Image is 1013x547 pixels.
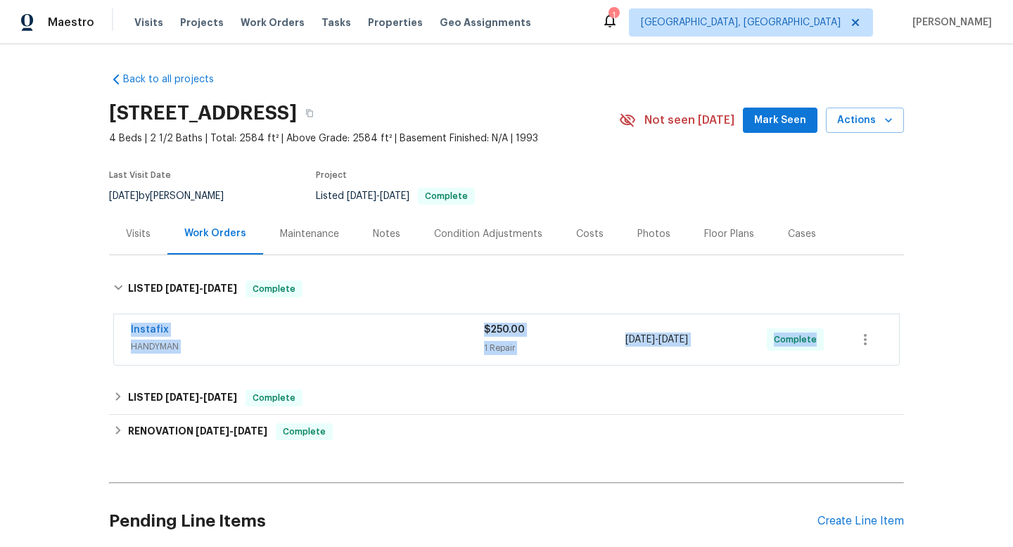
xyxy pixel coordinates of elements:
div: Notes [373,227,400,241]
h6: LISTED [128,281,237,297]
span: Complete [247,282,301,296]
h6: RENOVATION [128,423,267,440]
h2: [STREET_ADDRESS] [109,106,297,120]
span: - [165,283,237,293]
span: Complete [419,192,473,200]
div: Cases [788,227,816,241]
span: - [347,191,409,201]
span: 4 Beds | 2 1/2 Baths | Total: 2584 ft² | Above Grade: 2584 ft² | Basement Finished: N/A | 1993 [109,131,619,146]
button: Mark Seen [743,108,817,134]
div: Costs [576,227,604,241]
span: Mark Seen [754,112,806,129]
span: $250.00 [484,325,525,335]
div: Visits [126,227,151,241]
a: Instafix [131,325,169,335]
span: - [625,333,688,347]
span: Tasks [321,18,351,27]
span: Properties [368,15,423,30]
div: RENOVATION [DATE]-[DATE]Complete [109,415,904,449]
span: Last Visit Date [109,171,171,179]
span: [DATE] [203,283,237,293]
span: - [165,392,237,402]
span: [DATE] [234,426,267,436]
div: Work Orders [184,226,246,240]
span: Complete [774,333,822,347]
h6: LISTED [128,390,237,406]
span: [DATE] [165,283,199,293]
div: Create Line Item [817,515,904,528]
span: [DATE] [658,335,688,345]
span: [DATE] [165,392,199,402]
div: LISTED [DATE]-[DATE]Complete [109,266,904,311]
span: Listed [316,191,475,201]
button: Actions [826,108,904,134]
span: Maestro [48,15,94,30]
div: by [PERSON_NAME] [109,188,241,205]
span: Project [316,171,347,179]
span: Geo Assignments [440,15,531,30]
div: Photos [637,227,670,241]
span: [DATE] [203,392,237,402]
a: Back to all projects [109,72,244,86]
span: [DATE] [347,191,376,201]
span: Work Orders [241,15,305,30]
div: Maintenance [280,227,339,241]
span: [DATE] [109,191,139,201]
div: 1 [609,8,618,22]
div: LISTED [DATE]-[DATE]Complete [109,381,904,415]
span: Visits [134,15,163,30]
span: Actions [837,112,893,129]
span: [DATE] [380,191,409,201]
span: - [196,426,267,436]
div: Floor Plans [704,227,754,241]
span: [PERSON_NAME] [907,15,992,30]
div: 1 Repair [484,341,625,355]
span: Complete [277,425,331,439]
span: HANDYMAN [131,340,484,354]
span: Not seen [DATE] [644,113,734,127]
span: [DATE] [196,426,229,436]
span: [GEOGRAPHIC_DATA], [GEOGRAPHIC_DATA] [641,15,841,30]
span: Projects [180,15,224,30]
div: Condition Adjustments [434,227,542,241]
button: Copy Address [297,101,322,126]
span: [DATE] [625,335,655,345]
span: Complete [247,391,301,405]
